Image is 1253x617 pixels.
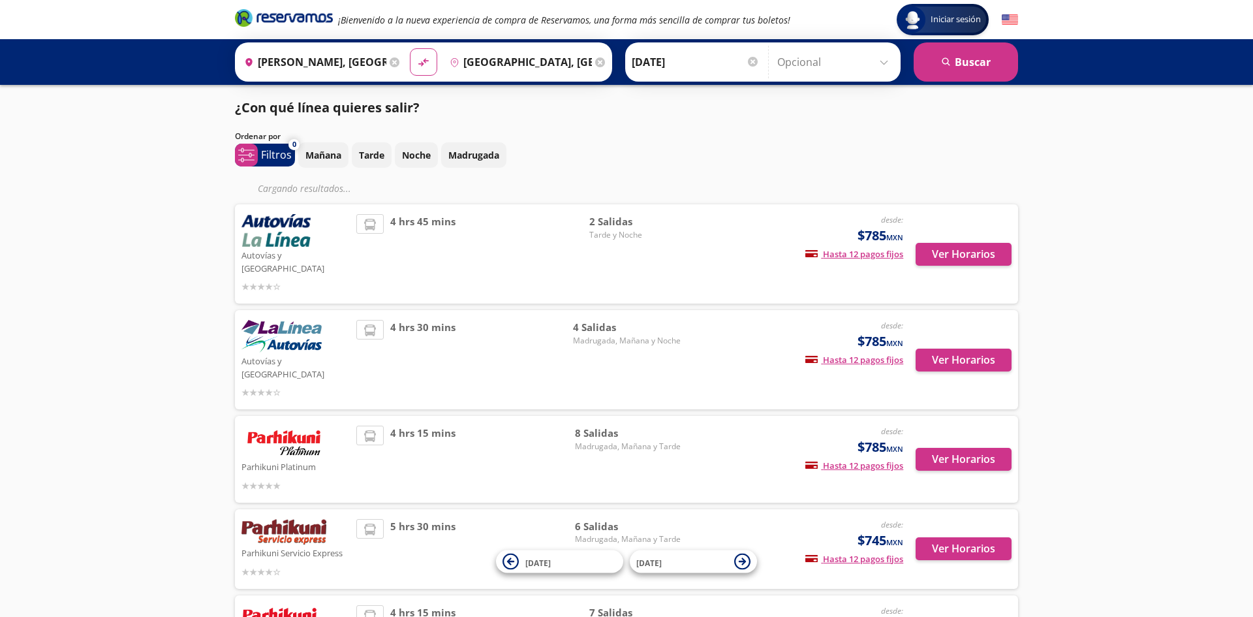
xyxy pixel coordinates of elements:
button: Mañana [298,142,348,168]
em: ¡Bienvenido a la nueva experiencia de compra de Reservamos, una forma más sencilla de comprar tus... [338,14,790,26]
input: Buscar Origen [239,46,386,78]
button: Ver Horarios [916,243,1012,266]
span: Hasta 12 pagos fijos [805,354,903,366]
small: MXN [886,537,903,547]
button: 0Filtros [235,144,295,166]
span: $785 [858,226,903,245]
small: MXN [886,338,903,348]
img: Autovías y La Línea [241,214,311,247]
small: MXN [886,444,903,454]
i: Brand Logo [235,8,333,27]
span: Madrugada, Mañana y Noche [573,335,681,347]
p: Mañana [305,148,341,162]
em: desde: [881,320,903,331]
button: [DATE] [630,550,757,573]
span: Iniciar sesión [925,13,986,26]
em: Cargando resultados ... [258,182,351,195]
p: Autovías y [GEOGRAPHIC_DATA] [241,247,350,275]
button: Tarde [352,142,392,168]
span: Hasta 12 pagos fijos [805,248,903,260]
button: Madrugada [441,142,506,168]
span: $785 [858,332,903,351]
input: Buscar Destino [444,46,592,78]
p: Madrugada [448,148,499,162]
em: desde: [881,519,903,530]
span: 6 Salidas [575,519,681,534]
img: Autovías y La Línea [241,320,322,353]
span: 0 [292,139,296,150]
span: 8 Salidas [575,426,681,441]
em: desde: [881,214,903,225]
p: Tarde [359,148,384,162]
p: Parhikuni Platinum [241,458,350,474]
button: Ver Horarios [916,349,1012,372]
span: [DATE] [636,557,662,568]
p: Ordenar por [235,131,281,142]
span: 4 Salidas [573,320,681,335]
button: [DATE] [496,550,623,573]
a: Brand Logo [235,8,333,31]
span: Madrugada, Mañana y Tarde [575,441,681,452]
button: Buscar [914,42,1018,82]
p: Autovías y [GEOGRAPHIC_DATA] [241,353,350,381]
span: Madrugada, Mañana y Tarde [575,533,681,545]
span: 2 Salidas [589,214,681,229]
em: desde: [881,426,903,437]
span: $745 [858,531,903,550]
span: Tarde y Noche [589,229,681,241]
small: MXN [886,232,903,242]
button: Ver Horarios [916,537,1012,560]
button: Noche [395,142,438,168]
p: Noche [402,148,431,162]
p: Filtros [261,147,292,163]
span: 5 hrs 30 mins [390,519,456,579]
span: Hasta 12 pagos fijos [805,553,903,565]
img: Parhikuni Servicio Express [241,519,326,545]
span: 4 hrs 30 mins [390,320,456,400]
span: 4 hrs 45 mins [390,214,456,294]
button: Ver Horarios [916,448,1012,471]
p: ¿Con qué línea quieres salir? [235,98,420,118]
span: $785 [858,437,903,457]
input: Elegir Fecha [632,46,760,78]
em: desde: [881,605,903,616]
p: Parhikuni Servicio Express [241,545,350,560]
span: [DATE] [525,557,551,568]
input: Opcional [777,46,894,78]
button: English [1002,12,1018,28]
span: Hasta 12 pagos fijos [805,460,903,471]
img: Parhikuni Platinum [241,426,326,458]
span: 4 hrs 15 mins [390,426,456,493]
